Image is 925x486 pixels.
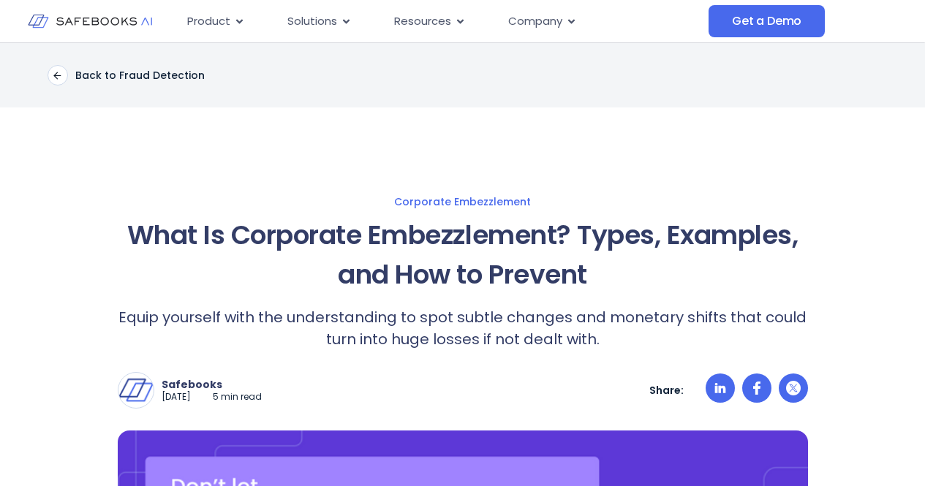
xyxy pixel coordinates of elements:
p: 5 min read [213,391,262,403]
a: Back to Fraud Detection [48,65,205,86]
h1: What Is Corporate Embezzlement? Types, Examples, and How to Prevent [118,216,808,295]
p: [DATE] [162,391,191,403]
span: Resources [394,13,451,30]
img: Safebooks [118,373,154,408]
a: Corporate Embezzlement [15,195,910,208]
span: Get a Demo [732,14,801,29]
p: Equip yourself with the understanding to spot subtle changes and monetary shifts that could turn ... [118,306,808,350]
p: Safebooks [162,378,262,391]
nav: Menu [175,7,709,36]
div: Menu Toggle [175,7,709,36]
span: Product [187,13,230,30]
p: Share: [649,384,684,397]
p: Back to Fraud Detection [75,69,205,82]
span: Solutions [287,13,337,30]
span: Company [508,13,562,30]
a: Get a Demo [709,5,825,37]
